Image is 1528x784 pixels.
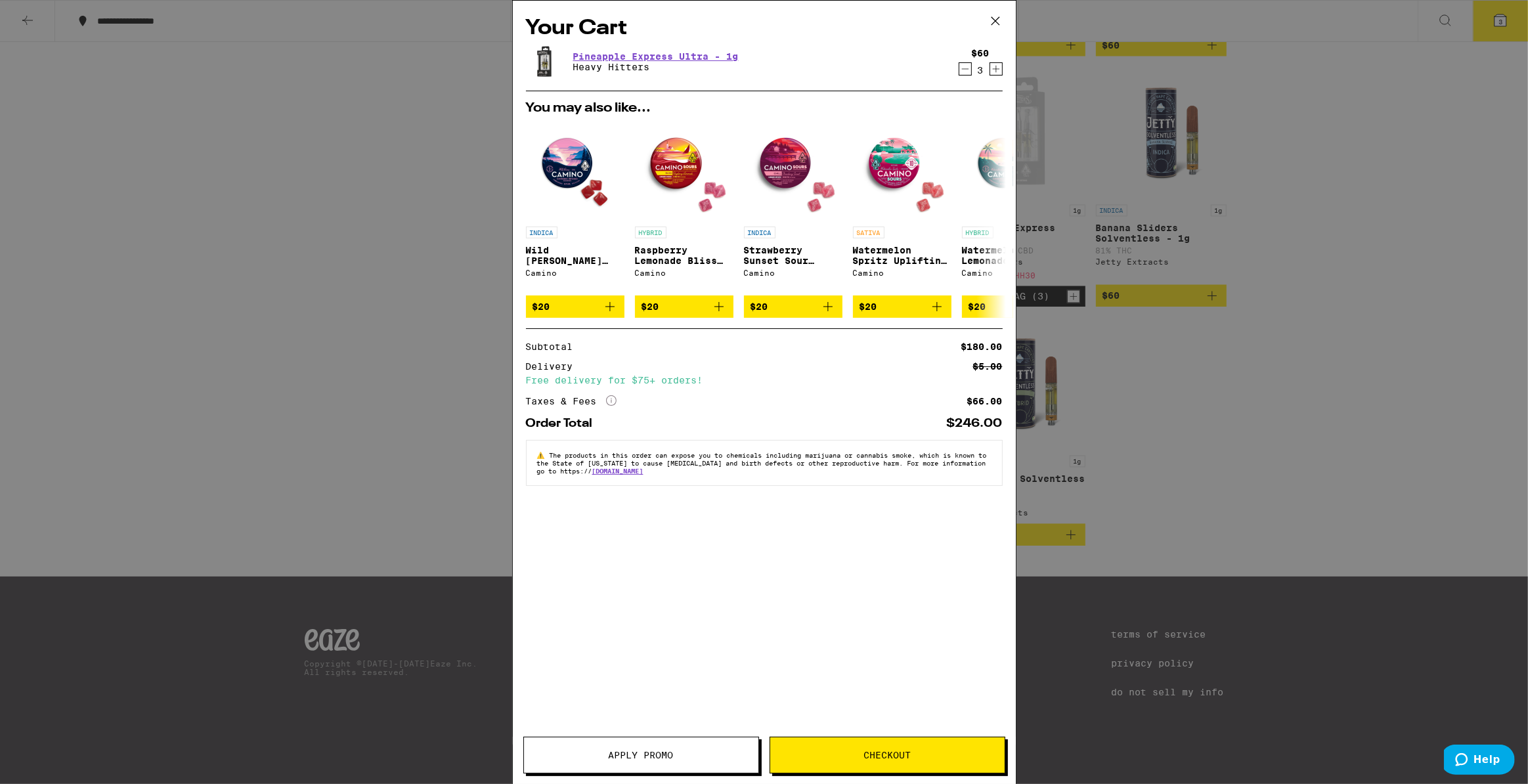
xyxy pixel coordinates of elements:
[526,362,582,371] div: Delivery
[770,737,1005,773] button: Checkout
[744,121,842,220] img: Camino - Strawberry Sunset Sour Gummies
[853,245,951,266] p: Watermelon Spritz Uplifting Sour Gummies
[973,362,1003,371] div: $5.00
[592,467,644,475] a: [DOMAIN_NAME]
[635,121,733,220] img: Camino - Raspberry Lemonade Bliss Sour Gummies
[853,121,951,220] img: Camino - Watermelon Spritz Uplifting Sour Gummies
[962,269,1060,277] div: Camino
[853,295,951,318] button: Add to bag
[526,418,602,429] div: Order Total
[969,301,986,312] span: $20
[526,269,624,277] div: Camino
[526,245,624,266] p: Wild [PERSON_NAME] Chill Gummies
[860,301,877,312] span: $20
[526,102,1003,115] h2: You may also like...
[635,245,733,266] p: Raspberry Lemonade Bliss Sour Gummies
[526,376,1003,385] div: Free delivery for $75+ orders!
[744,269,842,277] div: Camino
[947,418,1003,429] div: $246.00
[526,43,563,80] img: Heavy Hitters - Pineapple Express Ultra - 1g
[990,62,1003,76] button: Increment
[967,397,1003,406] div: $66.00
[533,301,550,312] span: $20
[744,121,842,295] a: Open page for Strawberry Sunset Sour Gummies from Camino
[526,14,1003,43] h2: Your Cart
[853,269,951,277] div: Camino
[573,62,739,72] p: Heavy Hitters
[523,737,759,773] button: Apply Promo
[853,227,884,238] p: SATIVA
[972,65,990,76] div: 3
[962,121,1060,220] img: Camino - Watermelon Lemonade Bliss Gummies
[526,295,624,318] button: Add to bag
[635,227,666,238] p: HYBRID
[962,121,1060,295] a: Open page for Watermelon Lemonade Bliss Gummies from Camino
[642,301,659,312] span: $20
[635,269,733,277] div: Camino
[526,121,624,220] img: Camino - Wild Berry Chill Gummies
[959,62,972,76] button: Decrement
[853,121,951,295] a: Open page for Watermelon Spritz Uplifting Sour Gummies from Camino
[537,451,987,475] span: The products in this order can expose you to chemicals including marijuana or cannabis smoke, whi...
[962,245,1060,266] p: Watermelon Lemonade Bliss Gummies
[962,227,993,238] p: HYBRID
[573,51,739,62] a: Pineapple Express Ultra - 1g
[744,295,842,318] button: Add to bag
[526,121,624,295] a: Open page for Wild Berry Chill Gummies from Camino
[962,295,1060,318] button: Add to bag
[972,48,990,58] div: $60
[863,751,911,760] span: Checkout
[526,342,582,351] div: Subtotal
[744,245,842,266] p: Strawberry Sunset Sour Gummies
[961,342,1003,351] div: $180.00
[526,395,617,407] div: Taxes & Fees
[1444,745,1515,777] iframe: Opens a widget where you can find more information
[744,227,775,238] p: INDICA
[635,121,733,295] a: Open page for Raspberry Lemonade Bliss Sour Gummies from Camino
[609,751,674,760] span: Apply Promo
[751,301,768,312] span: $20
[537,451,550,459] span: ⚠️
[635,295,733,318] button: Add to bag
